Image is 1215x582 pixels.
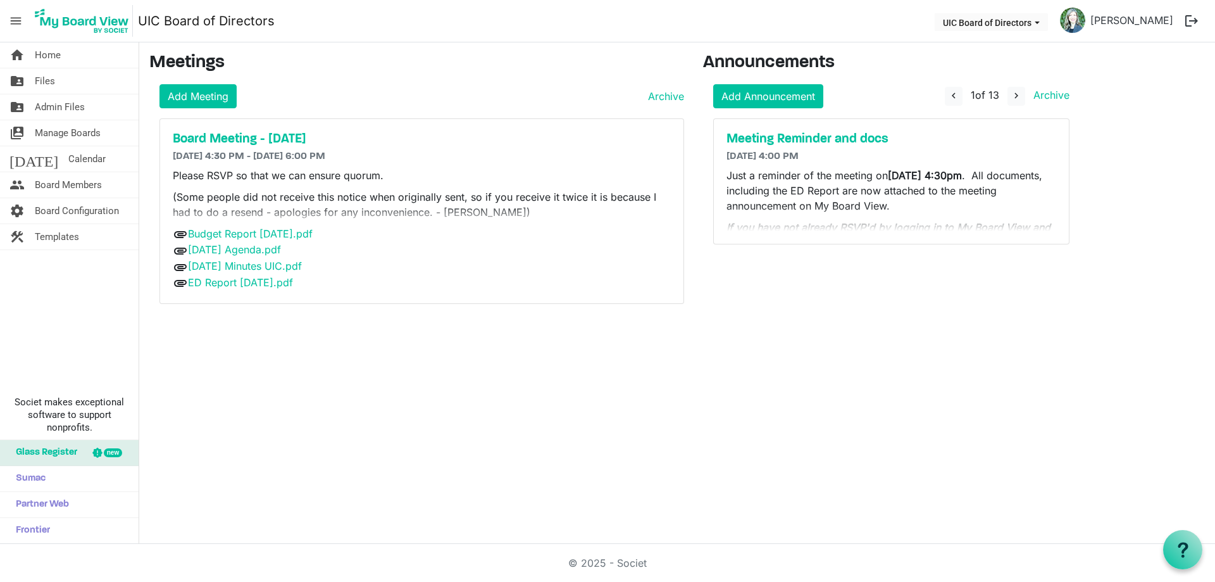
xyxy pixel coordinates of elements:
h6: [DATE] 4:30 PM - [DATE] 6:00 PM [173,151,671,163]
a: Add Announcement [713,84,823,108]
span: attachment [173,275,188,291]
span: of 13 [971,89,999,101]
span: switch_account [9,120,25,146]
span: navigate_next [1011,90,1022,101]
span: Home [35,42,61,68]
span: construction [9,224,25,250]
p: (Some people did not receive this notice when originally sent, so if you receive it twice it is b... [173,189,671,220]
span: Societ makes exceptional software to support nonprofits. [6,396,133,434]
h3: Announcements [703,53,1080,74]
span: home [9,42,25,68]
button: UIC Board of Directors dropdownbutton [935,13,1048,31]
a: Archive [643,89,684,104]
p: Thank you! [726,220,1056,265]
span: menu [4,9,28,33]
span: folder_shared [9,94,25,120]
a: © 2025 - Societ [568,557,647,569]
img: My Board View Logo [31,5,133,37]
span: Sumac [9,466,46,491]
a: [DATE] Agenda.pdf [188,243,281,256]
div: new [104,448,122,457]
h3: Meetings [149,53,684,74]
span: people [9,172,25,198]
span: Files [35,68,55,94]
span: [DATE] 4:00 PM [726,151,799,161]
span: attachment [173,243,188,258]
span: 1 [971,89,975,101]
span: [DATE] [9,146,58,172]
p: Please RSVP so that we can ensure quorum. [173,168,671,183]
a: Budget Report [DATE].pdf [188,227,313,240]
span: folder_shared [9,68,25,94]
em: If you have not already RSVP'd by logging in to My Board View and accessing the meeting post, ple... [726,221,1050,249]
span: Manage Boards [35,120,101,146]
a: ED Report [DATE].pdf [188,276,293,289]
span: navigate_before [948,90,959,101]
span: Admin Files [35,94,85,120]
button: navigate_before [945,87,963,106]
a: Archive [1028,89,1069,101]
span: Frontier [9,518,50,543]
a: [PERSON_NAME] [1085,8,1178,33]
span: attachment [173,227,188,242]
a: [DATE] Minutes UIC.pdf [188,260,302,272]
span: attachment [173,260,188,275]
span: Calendar [68,146,106,172]
span: Board Configuration [35,198,119,224]
strong: [DATE] 4:30pm [888,169,962,182]
button: navigate_next [1007,87,1025,106]
span: Templates [35,224,79,250]
a: Add Meeting [159,84,237,108]
span: Glass Register [9,440,77,465]
button: logout [1178,8,1205,34]
span: settings [9,198,25,224]
p: Just a reminder of the meeting on . All documents, including the ED Report are now attached to th... [726,168,1056,213]
a: Board Meeting - [DATE] [173,132,671,147]
img: 3Xua1neTP897QlmkaH5bJrFlWXoeFUE4FQl4_FwYZdPUBq3x8O5FQlx2FIiUihWaKf_qMXxoT77U_yLCwlnt1g_thumb.png [1060,8,1085,33]
span: Partner Web [9,492,69,517]
a: UIC Board of Directors [138,8,275,34]
span: Board Members [35,172,102,198]
a: My Board View Logo [31,5,138,37]
a: Meeting Reminder and docs [726,132,1056,147]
